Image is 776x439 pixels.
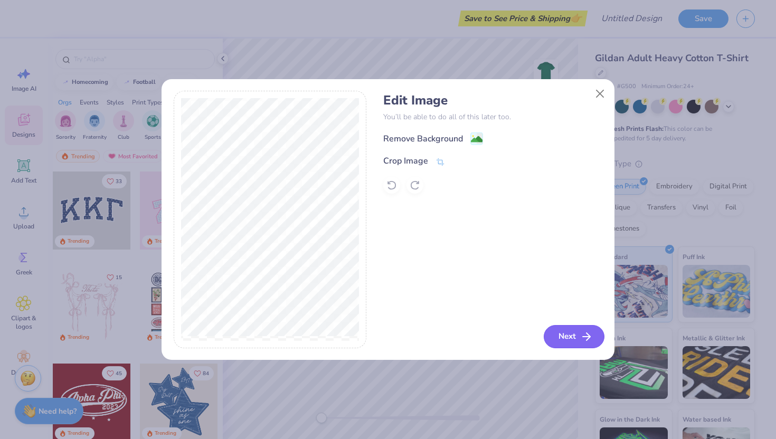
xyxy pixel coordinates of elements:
div: Remove Background [383,132,463,145]
p: You’ll be able to do all of this later too. [383,111,602,122]
div: Crop Image [383,155,428,167]
button: Next [544,325,604,348]
h4: Edit Image [383,93,602,108]
button: Close [590,83,610,103]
